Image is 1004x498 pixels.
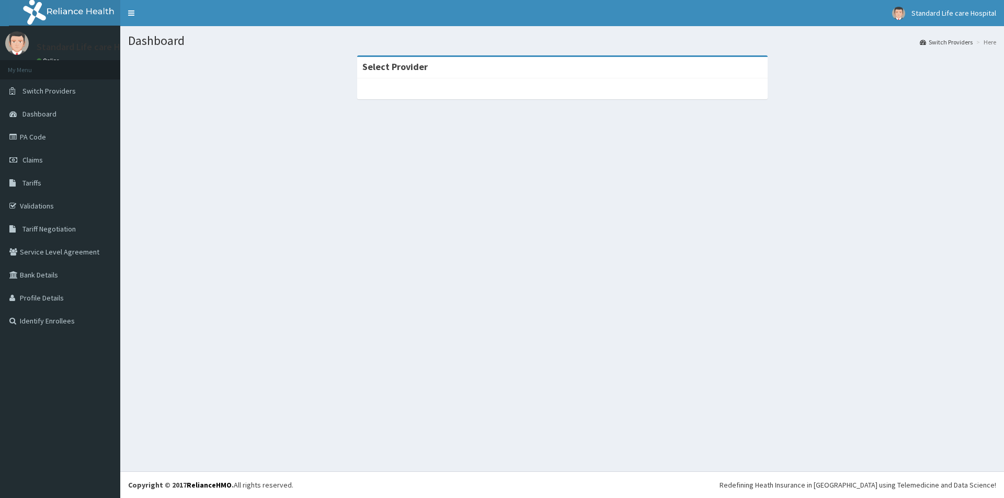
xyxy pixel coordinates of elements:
[22,155,43,165] span: Claims
[911,8,996,18] span: Standard Life care Hospital
[22,224,76,234] span: Tariff Negotiation
[128,480,234,490] strong: Copyright © 2017 .
[22,86,76,96] span: Switch Providers
[128,34,996,48] h1: Dashboard
[37,42,149,52] p: Standard Life care Hospital
[720,480,996,490] div: Redefining Heath Insurance in [GEOGRAPHIC_DATA] using Telemedicine and Data Science!
[37,57,62,64] a: Online
[920,38,973,47] a: Switch Providers
[187,480,232,490] a: RelianceHMO
[892,7,905,20] img: User Image
[22,109,56,119] span: Dashboard
[362,61,428,73] strong: Select Provider
[974,38,996,47] li: Here
[22,178,41,188] span: Tariffs
[5,31,29,55] img: User Image
[120,471,1004,498] footer: All rights reserved.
